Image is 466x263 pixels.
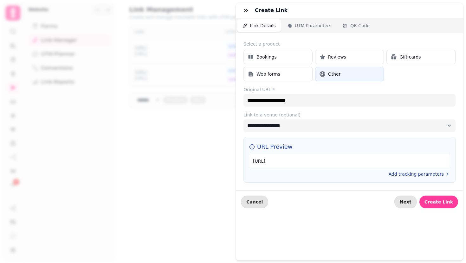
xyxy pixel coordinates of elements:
[328,54,346,60] span: Reviews
[400,200,411,204] span: Next
[315,50,384,64] button: Reviews
[350,22,370,29] span: QR Code
[386,50,456,64] button: Gift cards
[250,22,276,29] span: Link Details
[243,86,456,93] label: Original URL *
[389,171,450,177] button: Add tracking parameters
[394,196,417,208] button: Next
[243,41,456,47] label: Select a product
[255,7,290,14] h3: Create Link
[243,67,313,81] button: Web forms
[419,196,458,208] button: Create Link
[243,50,313,64] button: Bookings
[328,71,341,77] span: Other
[424,200,453,204] span: Create Link
[256,71,280,77] span: Web forms
[243,112,456,118] label: Link to a venue (optional)
[256,54,277,60] span: Bookings
[249,142,450,151] h3: URL Preview
[249,154,450,168] div: [URL]
[246,200,263,204] span: Cancel
[399,54,421,60] span: Gift cards
[315,67,384,81] button: Other
[241,196,268,208] button: Cancel
[295,22,331,29] span: UTM Parameters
